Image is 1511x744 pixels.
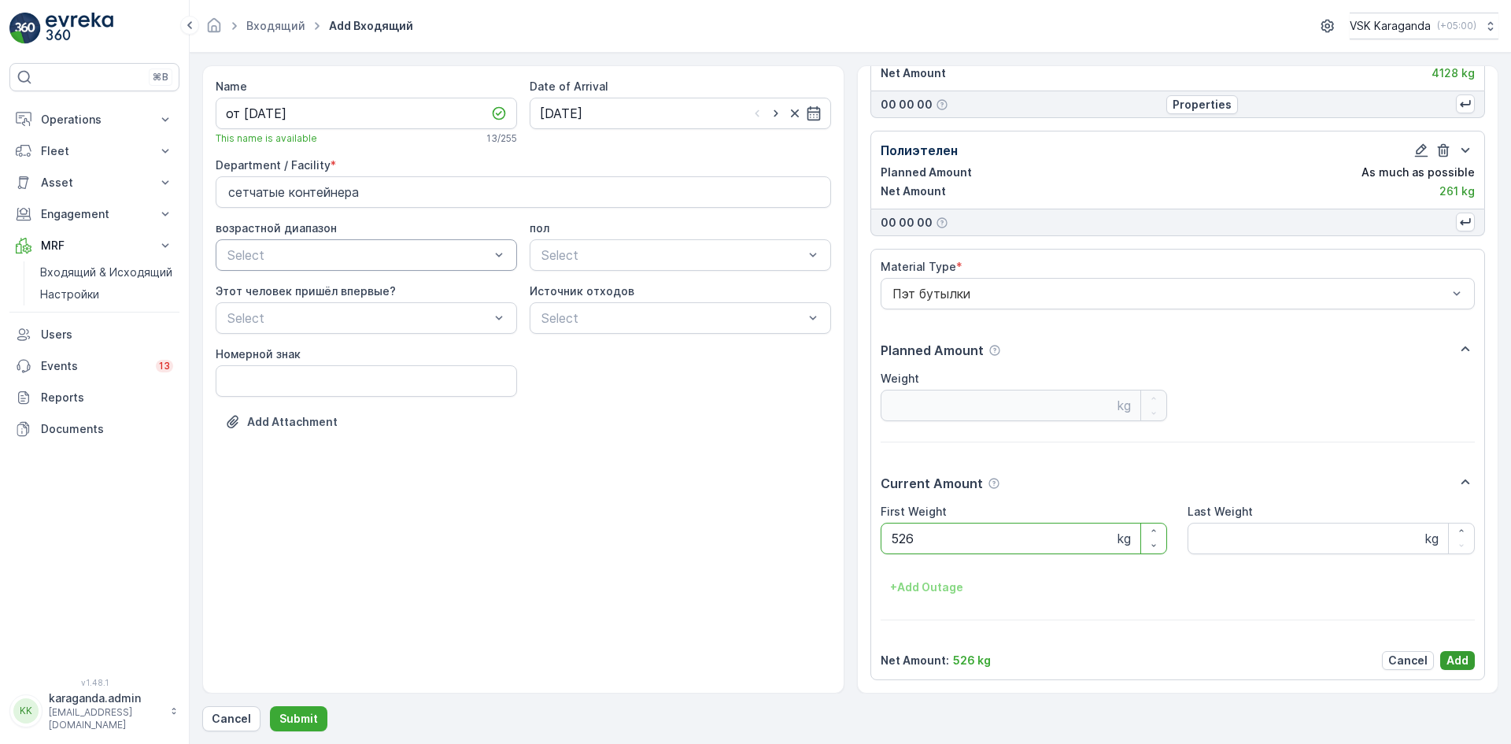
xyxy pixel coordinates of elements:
[41,175,148,191] p: Asset
[530,221,549,235] label: пол
[1361,165,1475,180] p: As much as possible
[46,13,113,44] img: logo_light-DOdMpM7g.png
[153,71,168,83] p: ⌘B
[541,309,804,328] p: Select
[159,360,170,372] p: 13
[1188,505,1253,518] label: Last Weight
[9,678,179,687] span: v 1.48.1
[216,284,396,298] label: Этот человек пришёл впервые?
[1425,529,1439,548] p: kg
[227,246,490,265] p: Select
[881,372,919,385] label: Weight
[1350,18,1431,34] p: VSK Karaganda
[41,358,146,374] p: Events
[216,221,337,235] label: возрастной диапазон
[953,653,991,668] p: 526 kg
[530,284,634,298] label: Источник отходов
[216,176,831,208] button: сетчатыe контейнера
[9,690,179,731] button: KKkaraganda.admin[EMAIL_ADDRESS][DOMAIN_NAME]
[34,261,179,283] a: Входящий & Исходящий
[486,132,517,145] p: 13 / 255
[936,98,948,111] div: Help Tooltip Icon
[1118,529,1131,548] p: kg
[881,65,946,81] p: Net Amount
[205,23,223,36] a: Homepage
[890,579,963,595] p: + Add Outage
[41,143,148,159] p: Fleet
[216,157,831,173] p: Department / Facility
[530,80,608,93] label: Date of Arrival
[270,706,327,731] button: Submit
[1382,651,1434,670] button: Cancel
[41,206,148,222] p: Engagement
[228,183,359,202] p: сетчатыe контейнера
[881,165,972,180] p: Planned Amount
[881,260,956,273] label: Material Type
[1388,653,1428,668] p: Cancel
[1166,95,1238,114] button: Properties
[9,319,179,350] a: Users
[1446,653,1469,668] p: Add
[1439,183,1475,199] p: 261 kg
[49,706,162,731] p: [EMAIL_ADDRESS][DOMAIN_NAME]
[9,198,179,230] button: Engagement
[1432,65,1475,81] p: 4128 kg
[9,382,179,413] a: Reports
[216,347,301,361] label: Номерной знак
[216,80,247,93] label: Name
[881,653,949,668] p: Net Amount :
[530,98,831,129] input: dd/mm/yyyy
[41,421,173,437] p: Documents
[881,141,958,160] p: Полиэтелен
[9,350,179,382] a: Events13
[881,215,933,231] p: 00 00 00
[541,246,804,265] p: Select
[9,230,179,261] button: MRF
[216,132,317,145] span: This name is available
[9,167,179,198] button: Asset
[9,104,179,135] button: Operations
[13,698,39,724] div: KK
[40,287,99,302] p: Настройки
[988,344,1001,357] div: Help Tooltip Icon
[34,283,179,305] a: Настройки
[881,97,933,113] p: 00 00 00
[1118,396,1131,415] p: kg
[881,183,946,199] p: Net Amount
[202,706,260,731] button: Cancel
[9,413,179,445] a: Documents
[326,18,416,34] span: Add Входящий
[41,112,148,128] p: Operations
[49,690,162,706] p: karaganda.admin
[1437,20,1476,32] p: ( +05:00 )
[881,505,947,518] label: First Weight
[41,327,173,342] p: Users
[881,341,984,360] p: Planned Amount
[9,13,41,44] img: logo
[212,711,251,727] p: Cancel
[1440,651,1475,670] button: Add
[40,265,172,280] p: Входящий & Исходящий
[881,575,973,600] button: +Add Outage
[227,309,490,328] p: Select
[216,409,347,435] button: Upload File
[1173,97,1232,113] p: Properties
[1350,13,1498,39] button: VSK Karaganda(+05:00)
[41,238,148,254] p: MRF
[246,19,305,32] a: Входящий
[247,414,338,430] p: Add Attachment
[988,477,1000,490] div: Help Tooltip Icon
[279,711,318,727] p: Submit
[936,217,948,229] div: Help Tooltip Icon
[41,390,173,405] p: Reports
[9,135,179,167] button: Fleet
[881,474,983,493] p: Current Amount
